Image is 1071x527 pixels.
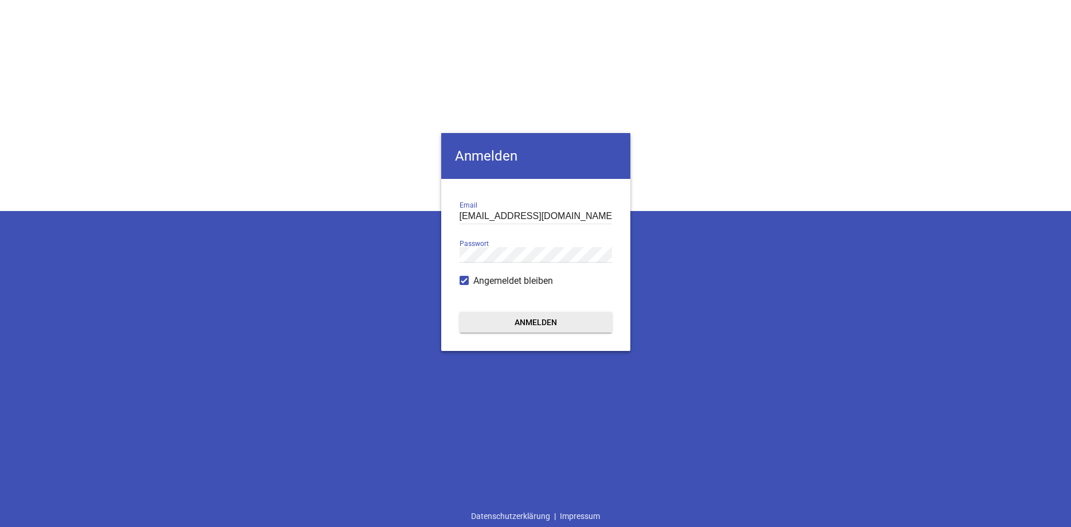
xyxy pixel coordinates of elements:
a: Datenschutzerklärung [467,505,554,527]
a: Impressum [556,505,604,527]
span: Angemeldet bleiben [473,274,553,288]
button: Anmelden [460,312,612,333]
h4: Anmelden [441,133,630,179]
div: | [467,505,604,527]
